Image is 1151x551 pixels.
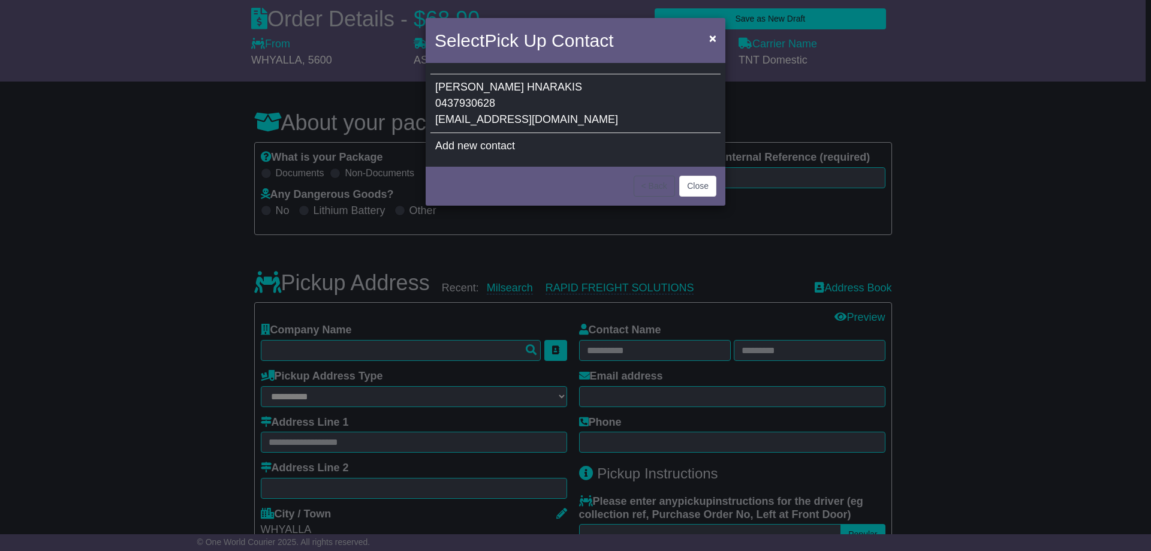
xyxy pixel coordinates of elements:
button: < Back [634,176,675,197]
span: Contact [552,31,613,50]
span: HNARAKIS [527,81,582,93]
h4: Select [435,27,613,54]
span: [PERSON_NAME] [435,81,524,93]
span: Add new contact [435,140,515,152]
button: Close [703,26,722,50]
span: × [709,31,716,45]
span: [EMAIL_ADDRESS][DOMAIN_NAME] [435,113,618,125]
span: 0437930628 [435,97,495,109]
span: Pick Up [484,31,546,50]
button: Close [679,176,716,197]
